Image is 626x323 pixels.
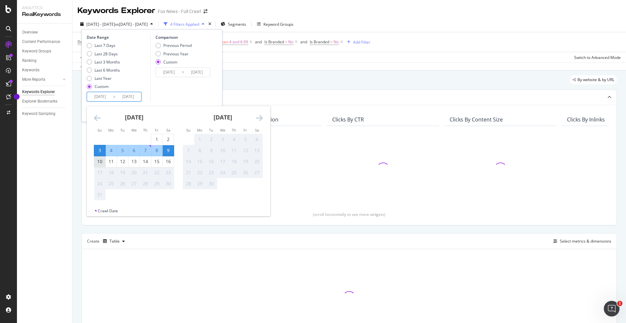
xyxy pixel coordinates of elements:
[240,169,251,176] div: 26
[110,239,120,243] div: Table
[22,38,60,45] div: Content Performance
[217,167,229,178] td: Not available. Wednesday, September 24, 2025
[163,134,174,145] td: Choose Saturday, August 2, 2025 as your check-in date. It’s available.
[117,180,128,187] div: 26
[151,145,163,156] td: Selected. Friday, August 8, 2025
[87,51,120,57] div: Last 28 Days
[22,76,45,83] div: More Reports
[217,136,228,143] div: 3
[22,67,39,74] div: Keywords
[332,116,364,123] div: Clicks By CTR
[194,147,205,154] div: 8
[95,84,109,89] div: Custom
[617,301,622,306] span: 1
[94,191,105,198] div: 31
[94,158,105,165] div: 10
[251,169,262,176] div: 27
[229,147,240,154] div: 11
[240,147,251,154] div: 12
[94,147,105,154] div: 3
[87,67,120,73] div: Last 6 Months
[264,39,284,45] span: Is Branded
[78,39,86,45] span: Date
[310,39,329,45] span: Is Branded
[117,158,128,165] div: 12
[330,39,333,45] span: =
[263,21,293,27] div: Keyword Groups
[194,145,206,156] td: Not available. Monday, September 8, 2025
[151,134,163,145] td: Choose Friday, August 1, 2025 as your check-in date. It’s available.
[95,76,112,81] div: Last Year
[117,147,128,154] div: 5
[163,180,174,187] div: 30
[106,169,117,176] div: 18
[117,178,128,189] td: Not available. Tuesday, August 26, 2025
[214,113,232,121] strong: [DATE]
[151,147,162,154] div: 8
[229,156,240,167] td: Not available. Thursday, September 18, 2025
[128,158,140,165] div: 13
[244,128,247,133] small: Fr
[186,128,190,133] small: Su
[140,180,151,187] div: 28
[143,128,147,133] small: Th
[183,145,194,156] td: Not available. Sunday, September 7, 2025
[184,68,210,77] input: End Date
[106,147,117,154] div: 4
[117,169,128,176] div: 19
[131,128,137,133] small: We
[229,167,240,178] td: Not available. Thursday, September 25, 2025
[140,167,151,178] td: Not available. Thursday, August 21, 2025
[183,158,194,165] div: 14
[22,38,67,45] a: Content Performance
[574,55,621,60] div: Switch to Advanced Mode
[115,21,148,27] span: vs [DATE] - [DATE]
[158,8,201,15] div: Fox News - Full Crawl
[78,5,155,16] div: Keywords Explorer
[151,178,163,189] td: Not available. Friday, August 29, 2025
[251,136,262,143] div: 6
[156,51,192,57] div: Previous Year
[128,145,140,156] td: Selected. Wednesday, August 6, 2025
[156,68,182,77] input: Start Date
[22,29,38,36] div: Overview
[22,48,51,55] div: Keyword Groups
[194,134,206,145] td: Not available. Monday, September 1, 2025
[87,59,120,65] div: Last 3 Months
[567,116,605,123] div: Clicks By Inlinks
[163,43,192,48] div: Previous Period
[22,67,67,74] a: Keywords
[163,178,174,189] td: Not available. Saturday, August 30, 2025
[94,169,105,176] div: 17
[229,134,240,145] td: Not available. Thursday, September 4, 2025
[194,178,206,189] td: Not available. Monday, September 29, 2025
[183,156,194,167] td: Not available. Sunday, September 14, 2025
[206,145,217,156] td: Not available. Tuesday, September 9, 2025
[209,128,213,133] small: Tu
[194,156,206,167] td: Not available. Monday, September 15, 2025
[155,128,158,133] small: Fr
[151,167,163,178] td: Not available. Friday, August 22, 2025
[163,147,174,154] div: 9
[120,128,125,133] small: Tu
[151,158,162,165] div: 15
[95,43,115,48] div: Last 7 Days
[100,236,127,246] button: Table
[220,128,225,133] small: We
[87,92,113,101] input: Start Date
[255,128,259,133] small: Sa
[115,92,141,101] input: End Date
[194,167,206,178] td: Not available. Monday, September 22, 2025
[128,156,140,167] td: Choose Wednesday, August 13, 2025 as your check-in date. It’s available.
[203,9,207,14] div: arrow-right-arrow-left
[87,84,120,89] div: Custom
[140,158,151,165] div: 14
[194,169,205,176] div: 22
[217,158,228,165] div: 17
[128,180,140,187] div: 27
[95,59,120,65] div: Last 3 Months
[183,169,194,176] div: 21
[183,180,194,187] div: 28
[151,156,163,167] td: Choose Friday, August 15, 2025 as your check-in date. It’s available.
[22,89,55,95] div: Keywords Explorer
